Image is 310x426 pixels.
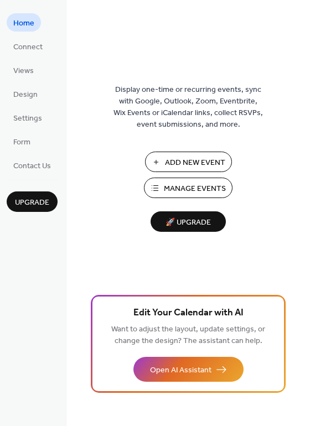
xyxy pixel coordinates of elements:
[7,37,49,55] a: Connect
[151,211,226,232] button: 🚀 Upgrade
[7,156,58,174] a: Contact Us
[7,132,37,150] a: Form
[13,41,43,53] span: Connect
[111,322,265,349] span: Want to adjust the layout, update settings, or change the design? The assistant can help.
[164,183,226,195] span: Manage Events
[7,13,41,32] a: Home
[13,89,38,101] span: Design
[144,178,232,198] button: Manage Events
[165,157,225,169] span: Add New Event
[157,215,219,230] span: 🚀 Upgrade
[113,84,263,131] span: Display one-time or recurring events, sync with Google, Outlook, Zoom, Eventbrite, Wix Events or ...
[7,191,58,212] button: Upgrade
[13,65,34,77] span: Views
[13,113,42,124] span: Settings
[7,61,40,79] a: Views
[133,305,244,321] span: Edit Your Calendar with AI
[7,85,44,103] a: Design
[15,197,49,209] span: Upgrade
[145,152,232,172] button: Add New Event
[150,365,211,376] span: Open AI Assistant
[133,357,244,382] button: Open AI Assistant
[13,137,30,148] span: Form
[7,108,49,127] a: Settings
[13,18,34,29] span: Home
[13,160,51,172] span: Contact Us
